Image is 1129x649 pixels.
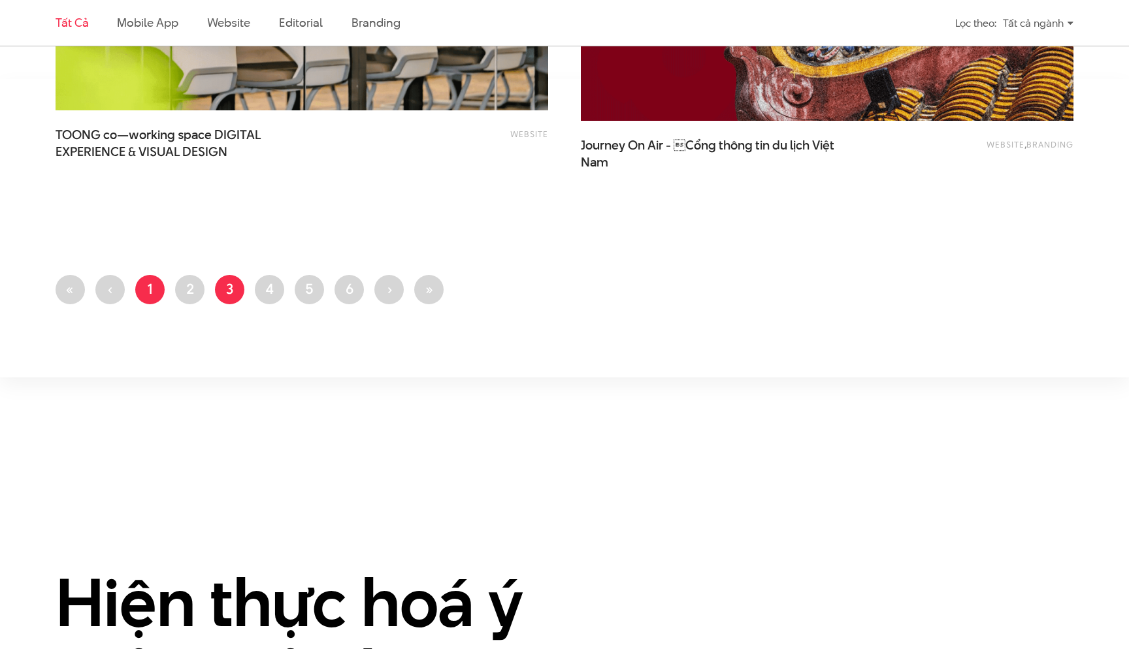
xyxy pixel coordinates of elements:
[66,279,74,298] span: «
[207,14,250,31] a: Website
[279,14,323,31] a: Editorial
[581,154,608,171] span: Nam
[56,144,227,161] span: EXPERIENCE & VISUAL DESIGN
[987,138,1024,150] a: Website
[1003,12,1073,35] div: Tất cả ngành
[117,14,178,31] a: Mobile app
[425,279,433,298] span: »
[510,128,548,140] a: Website
[581,137,842,170] a: Journey On Air - Cổng thông tin du lịch ViệtNam
[955,12,996,35] div: Lọc theo:
[1026,138,1073,150] a: Branding
[175,275,205,304] a: 2
[56,14,88,31] a: Tất cả
[387,279,392,298] span: ›
[56,127,317,159] a: TOONG co—working space DIGITALEXPERIENCE & VISUAL DESIGN
[108,279,113,298] span: ‹
[352,14,400,31] a: Branding
[56,127,317,159] span: TOONG co—working space DIGITAL
[335,275,364,304] a: 6
[135,275,165,304] a: 1
[876,137,1073,163] div: ,
[581,137,842,170] span: Journey On Air - Cổng thông tin du lịch Việt
[255,275,284,304] a: 4
[295,275,324,304] a: 5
